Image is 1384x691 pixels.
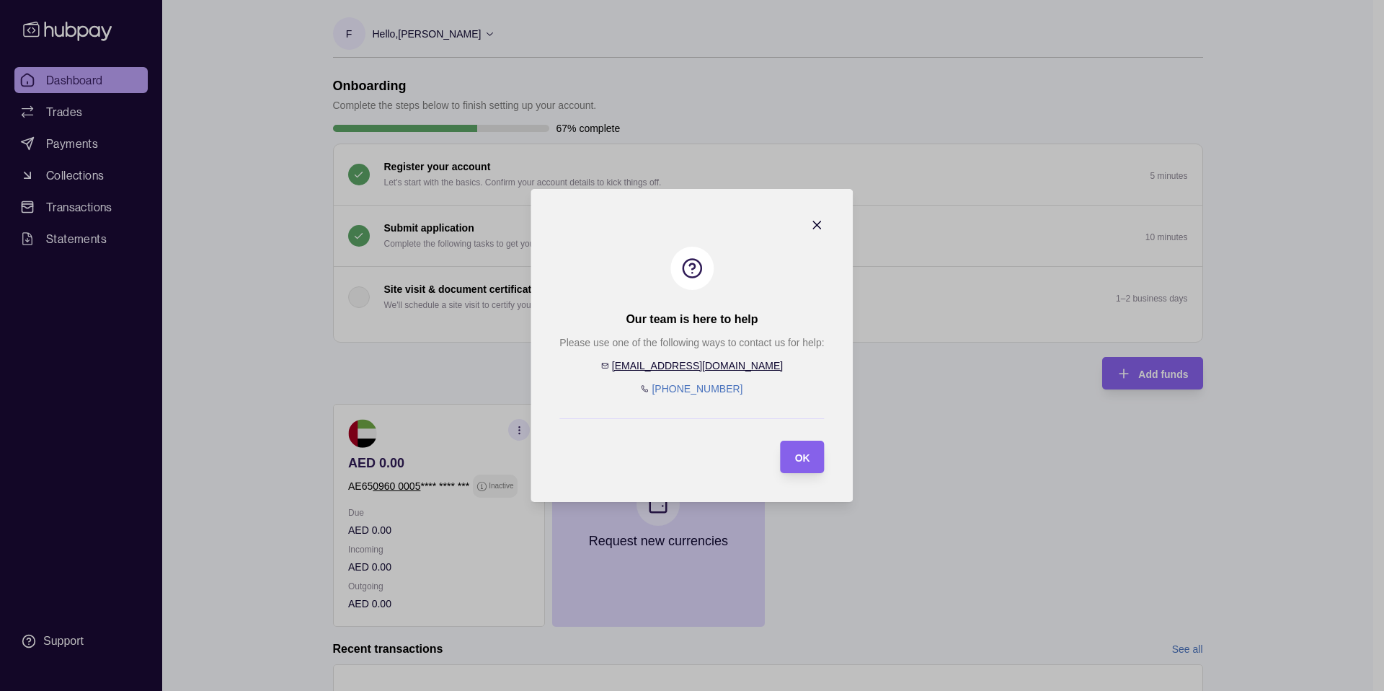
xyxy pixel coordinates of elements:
[652,383,742,395] a: [PHONE_NUMBER]
[612,360,783,371] a: [EMAIL_ADDRESS][DOMAIN_NAME]
[559,335,824,351] p: Please use one of the following ways to contact us for help:
[781,441,825,473] button: OK
[795,452,810,464] span: OK
[626,312,758,327] h2: Our team is here to help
